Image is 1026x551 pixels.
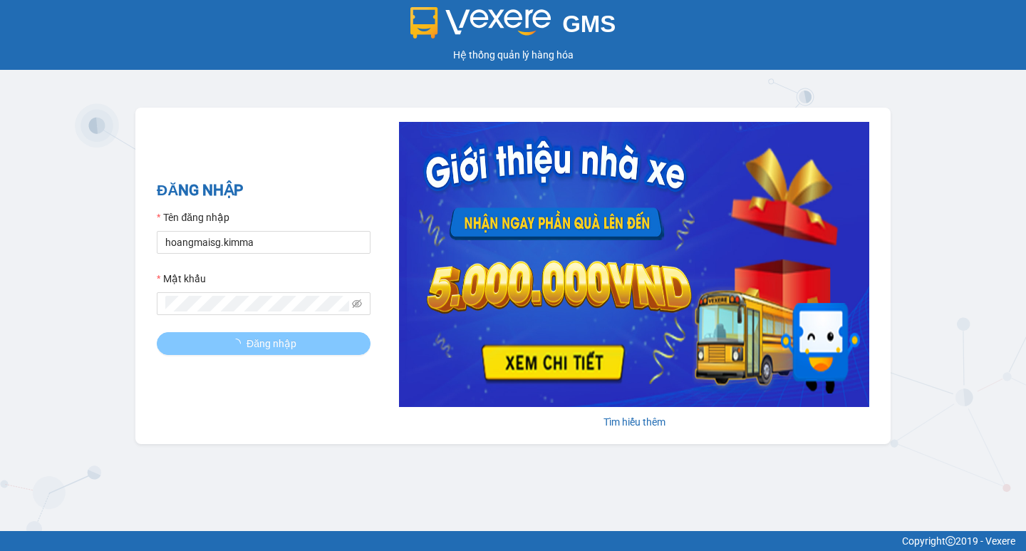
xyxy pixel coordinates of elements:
h2: ĐĂNG NHẬP [157,179,370,202]
div: Hệ thống quản lý hàng hóa [4,47,1022,63]
label: Tên đăng nhập [157,210,229,225]
button: Đăng nhập [157,332,370,355]
input: Tên đăng nhập [157,231,370,254]
div: Copyright 2019 - Vexere [11,533,1015,549]
span: copyright [945,536,955,546]
span: Đăng nhập [247,336,296,351]
div: Tìm hiểu thêm [399,414,869,430]
span: GMS [562,11,616,37]
input: Mật khẩu [165,296,349,311]
label: Mật khẩu [157,271,206,287]
a: GMS [410,21,616,33]
img: logo 2 [410,7,551,38]
img: banner-0 [399,122,869,407]
span: eye-invisible [352,299,362,309]
span: loading [231,339,247,349]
